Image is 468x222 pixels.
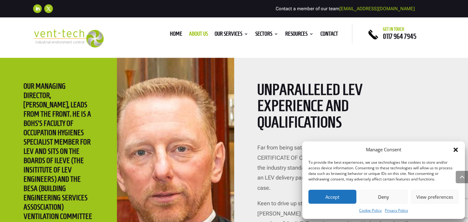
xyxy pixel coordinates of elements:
[33,29,104,47] img: 2023-09-27T08_35_16.549ZVENT-TECH---Clear-background
[257,142,426,198] p: Far from being satisfied with our accolades, we think that holding the CERTIFICATE OF COMPETENCY ...
[308,160,458,182] div: To provide the best experiences, we use technologies like cookies to store and/or access device i...
[411,190,459,204] button: View preferences
[453,147,459,153] div: Close dialog
[320,32,338,38] a: Contact
[215,32,248,38] a: Our Services
[339,6,415,11] a: [EMAIL_ADDRESS][DOMAIN_NAME]
[257,81,426,133] h2: Unparalleled LEV experience and qualifications
[308,190,356,204] button: Accept
[170,32,182,38] a: Home
[44,4,53,13] a: Follow on X
[385,207,408,214] a: Privacy Policy
[255,32,278,38] a: Sectors
[366,146,401,153] div: Manage Consent
[276,6,415,11] span: Contact a member of our team
[383,33,416,40] a: 0117 964 7945
[359,207,382,214] a: Cookie Policy
[33,4,42,13] a: Follow on LinkedIn
[359,190,407,204] button: Deny
[189,32,208,38] a: About us
[383,27,404,32] span: Get in touch
[285,32,314,38] a: Resources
